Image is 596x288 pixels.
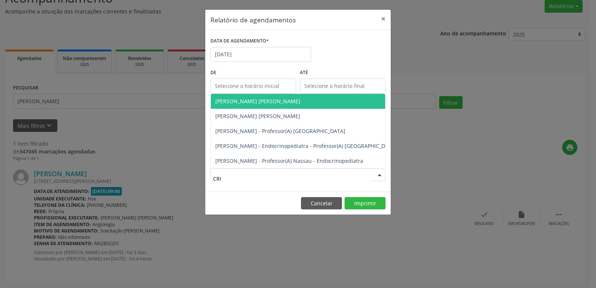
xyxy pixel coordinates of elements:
label: De [210,67,296,79]
span: [PERSON_NAME] - Endocrinopediatra - Professor(A) [GEOGRAPHIC_DATA] [215,142,397,149]
input: Selecione o horário final [300,79,386,94]
label: DATA DE AGENDAMENTO [210,35,269,47]
span: [PERSON_NAME] [PERSON_NAME] [215,98,300,105]
button: Imprimir [345,197,386,210]
input: Selecione o horário inicial [210,79,296,94]
span: [PERSON_NAME] - Professor(A) [GEOGRAPHIC_DATA] [215,127,345,134]
label: ATÉ [300,67,386,79]
button: Cancelar [301,197,342,210]
input: Selecione uma data ou intervalo [210,47,311,62]
input: Selecione um profissional [213,171,370,186]
span: [PERSON_NAME] - Professor(A) Nassau - Endocrinopediatra [215,157,363,164]
button: Close [376,10,391,28]
span: [PERSON_NAME] [PERSON_NAME] [215,113,300,120]
h5: Relatório de agendamentos [210,15,296,25]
